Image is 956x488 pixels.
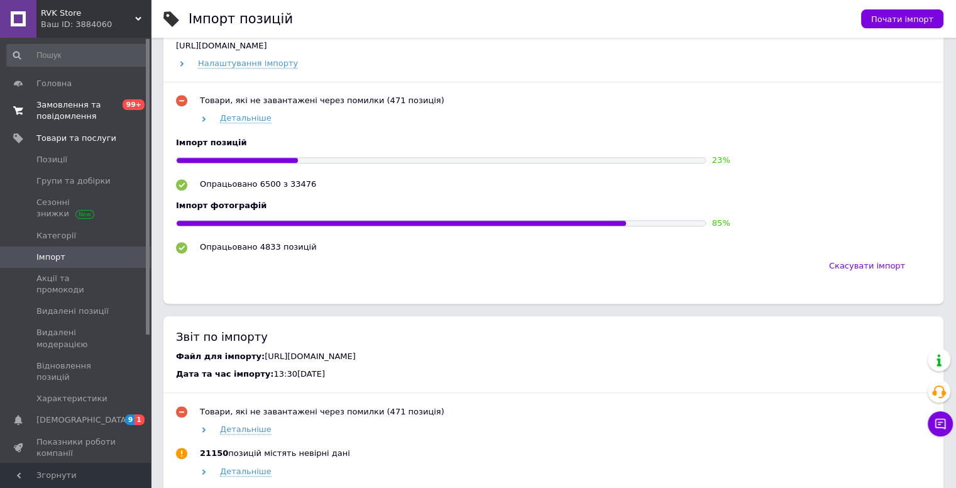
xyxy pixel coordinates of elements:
div: Імпорт позицій [176,137,931,148]
span: Дата та час імпорту: [176,369,273,379]
div: Товари, які не завантажені через помилки (471 позиція) [200,406,444,418]
span: 1 [135,414,145,425]
button: Скасувати імпорт [816,253,918,279]
span: Характеристики [36,393,107,404]
div: Товари, які не завантажені через помилки (471 позиція) [200,95,444,106]
span: [URL][DOMAIN_NAME] [265,352,356,361]
span: Почати імпорт [871,14,933,24]
span: Замовлення та повідомлення [36,99,116,122]
span: Видалені модерацією [36,327,116,350]
button: Почати імпорт [861,9,943,28]
span: Файл для імпорту: [176,352,265,361]
h1: Імпорт позицій [189,11,293,26]
div: Звіт по імпорту [176,329,931,345]
button: Чат з покупцем [928,411,953,436]
span: Скасувати імпорт [829,261,905,270]
b: 21150 [200,448,228,458]
span: Імпорт [36,252,65,263]
span: Детальніше [220,113,272,123]
span: Показники роботи компанії [36,436,116,459]
span: Головна [36,78,72,89]
span: Відновлення позицій [36,360,116,383]
div: Опрацьовано 4833 позицій [200,241,317,253]
div: Імпорт фотографій [176,200,931,211]
div: 23 % [712,155,730,166]
span: Детальніше [220,424,272,435]
span: 99+ [123,99,145,110]
div: позицій містять невірні дані [200,448,350,459]
div: Ваш ID: 3884060 [41,19,151,30]
span: Видалені позиції [36,306,109,317]
span: Позиції [36,154,67,165]
span: 13:30[DATE] [273,369,324,379]
span: Сезонні знижки [36,197,116,219]
span: Товари та послуги [36,133,116,144]
span: Налаштування імпорту [198,58,298,69]
span: [URL][DOMAIN_NAME] [176,41,267,50]
span: Детальніше [220,467,272,477]
span: RVK Store [41,8,135,19]
span: Групи та добірки [36,175,111,187]
span: [DEMOGRAPHIC_DATA] [36,414,129,426]
input: Пошук [6,44,148,67]
span: Категорії [36,230,76,241]
div: 85 % [712,218,730,229]
div: Опрацьовано 6500 з 33476 [200,179,316,190]
span: 9 [125,414,135,425]
span: Акції та промокоди [36,273,116,296]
